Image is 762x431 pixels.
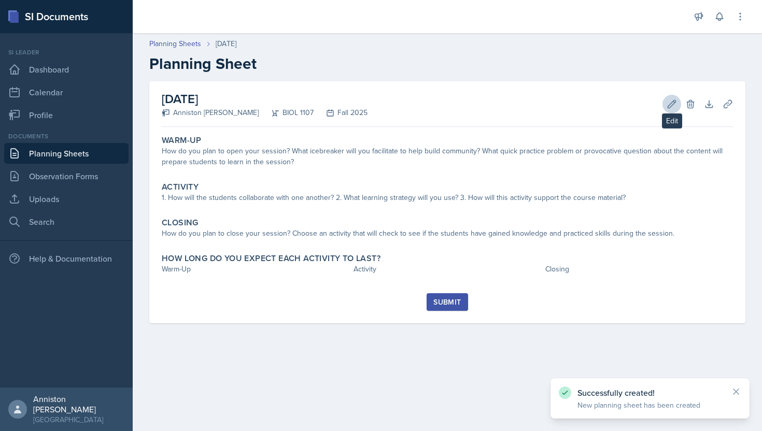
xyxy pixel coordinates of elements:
[662,95,681,113] button: Edit
[577,400,723,410] p: New planning sheet has been created
[162,135,202,146] label: Warm-Up
[162,146,733,167] div: How do you plan to open your session? What icebreaker will you facilitate to help build community...
[259,107,314,118] div: BIOL 1107
[149,38,201,49] a: Planning Sheets
[4,143,129,164] a: Planning Sheets
[4,211,129,232] a: Search
[162,218,199,228] label: Closing
[4,105,129,125] a: Profile
[149,54,745,73] h2: Planning Sheet
[427,293,468,311] button: Submit
[4,48,129,57] div: Si leader
[4,59,129,80] a: Dashboard
[162,107,259,118] div: Anniston [PERSON_NAME]
[4,132,129,141] div: Documents
[162,264,349,275] div: Warm-Up
[162,253,380,264] label: How long do you expect each activity to last?
[33,414,124,425] div: [GEOGRAPHIC_DATA]
[162,228,733,239] div: How do you plan to close your session? Choose an activity that will check to see if the students ...
[216,38,236,49] div: [DATE]
[545,264,733,275] div: Closing
[162,90,368,108] h2: [DATE]
[162,192,733,203] div: 1. How will the students collaborate with one another? 2. What learning strategy will you use? 3....
[433,298,461,306] div: Submit
[4,248,129,269] div: Help & Documentation
[354,264,541,275] div: Activity
[4,166,129,186] a: Observation Forms
[577,387,723,398] p: Successfully created!
[4,82,129,103] a: Calendar
[4,189,129,209] a: Uploads
[162,182,199,192] label: Activity
[33,394,124,414] div: Anniston [PERSON_NAME]
[314,107,368,118] div: Fall 2025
